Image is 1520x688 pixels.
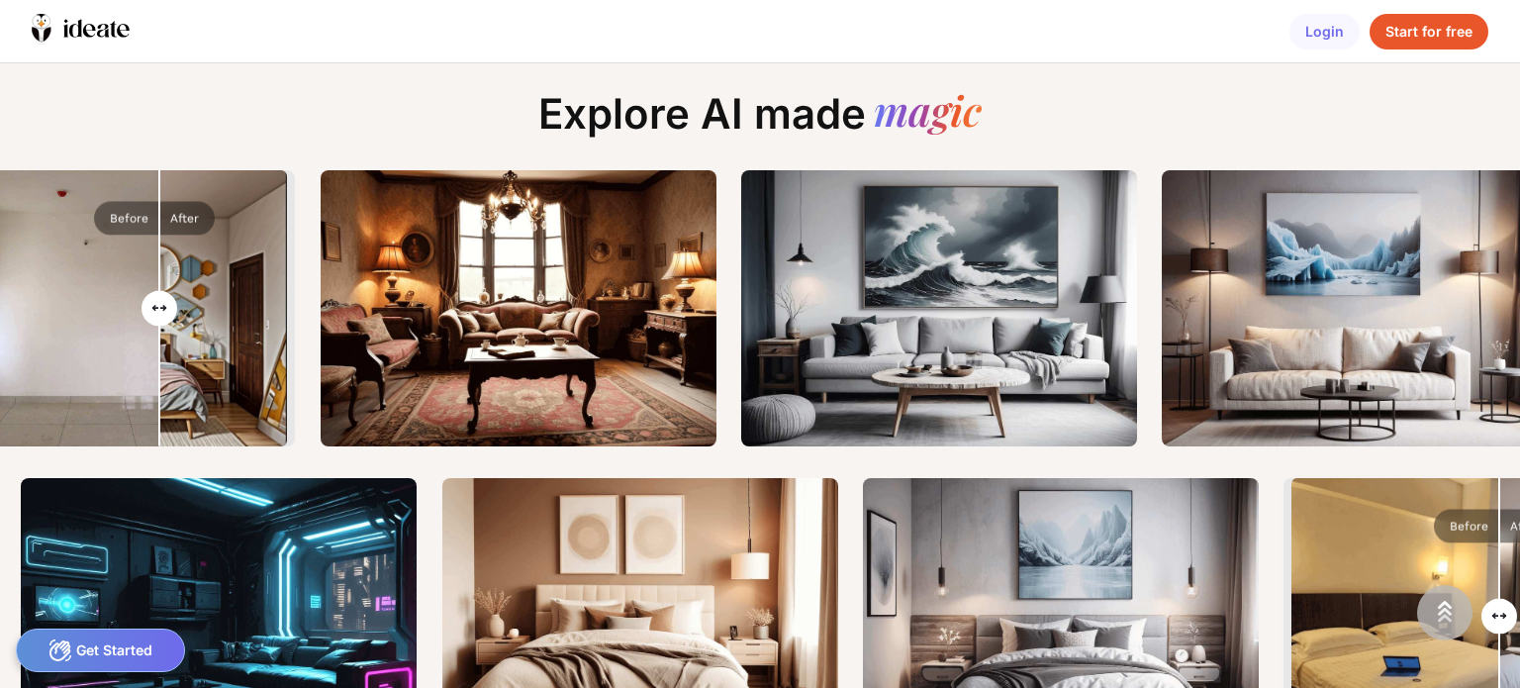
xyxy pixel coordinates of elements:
[522,89,997,154] div: Explore AI made
[16,629,185,672] div: Get Started
[1370,14,1488,49] div: Start for free
[874,89,982,139] div: magic
[1289,14,1360,49] div: Login
[321,170,716,446] img: Thumbnailtext2image_00673_.png
[741,170,1137,446] img: Thumbnailtext2image_00675_.png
